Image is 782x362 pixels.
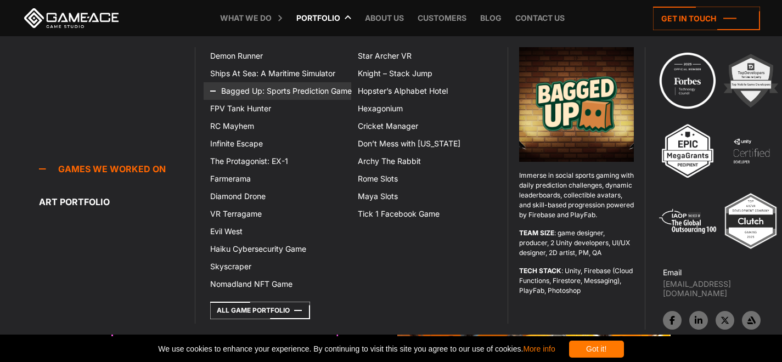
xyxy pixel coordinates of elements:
[351,82,499,100] a: Hopster’s Alphabet Hotel
[351,205,499,223] a: Tick 1 Facebook Game
[657,191,718,251] img: 5
[721,121,781,181] img: 4
[519,229,554,237] strong: TEAM SIZE
[657,121,718,181] img: 3
[569,341,624,358] div: Got it!
[204,223,351,240] a: Evil West
[204,258,351,275] a: Skyscraper
[721,50,781,111] img: 2
[204,275,351,293] a: Nomadland NFT Game
[657,50,718,111] img: Technology council badge program ace 2025 game ace
[351,117,499,135] a: Cricket Manager
[351,188,499,205] a: Maya Slots
[204,152,351,170] a: The Protagonist: EX-1
[519,171,634,220] p: Immerse in social sports gaming with daily prediction challenges, dynamic leaderboards, collectib...
[351,135,499,152] a: Don’t Mess with [US_STATE]
[519,228,634,258] p: : game designer, producer, 2 Unity developers, UI/UX designer, 2D artist, PM, QA
[204,100,351,117] a: FPV Tank Hunter
[351,170,499,188] a: Rome Slots
[158,341,555,358] span: We use cookies to enhance your experience. By continuing to visit this site you agree to our use ...
[351,47,499,65] a: Star Archer VR
[204,188,351,205] a: Diamond Drone
[351,65,499,82] a: Knight – Stack Jump
[519,266,634,296] p: : Unity, Firebase (Cloud Functions, Firestore, Messaging), PlayFab, Photoshop
[523,344,555,353] a: More info
[204,117,351,135] a: RC Mayhem
[653,7,760,30] a: Get in touch
[663,268,682,277] strong: Email
[204,170,351,188] a: Farmerama
[519,47,634,162] img: Bagged up logo top
[351,152,499,170] a: Archy The Rabbit
[721,191,781,251] img: Top ar vr development company gaming 2025 game ace
[204,205,351,223] a: VR Terragame
[204,65,351,82] a: Ships At Sea: A Maritime Simulator
[351,100,499,117] a: Hexagonium
[519,267,561,275] strong: TECH STACK
[39,158,195,180] a: Games we worked on
[204,135,351,152] a: Infinite Escape
[663,279,782,298] a: [EMAIL_ADDRESS][DOMAIN_NAME]
[39,191,195,213] a: Art portfolio
[204,240,351,258] a: Haiku Cybersecurity Game
[204,47,351,65] a: Demon Runner
[204,82,351,100] a: Bagged Up: Sports Prediction Game
[210,302,310,319] a: All Game Portfolio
